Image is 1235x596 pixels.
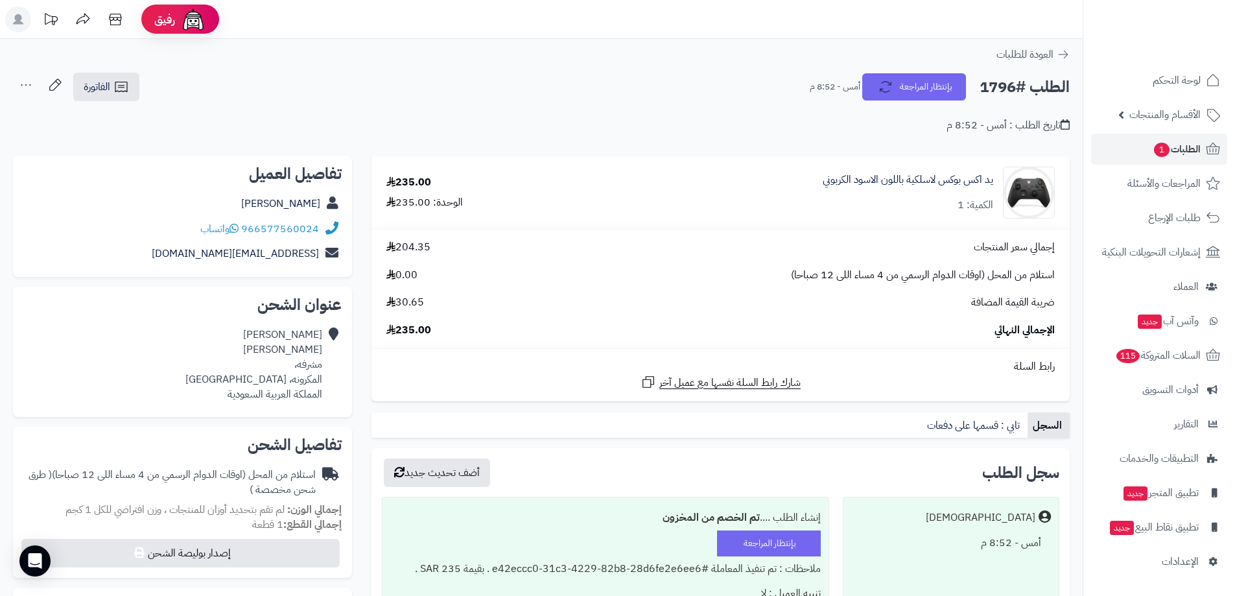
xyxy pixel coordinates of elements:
span: 204.35 [386,240,430,255]
a: الطلبات1 [1091,134,1227,165]
div: ملاحظات : تم تنفيذ المعاملة #e42eccc0-31c3-4229-82b8-28d6fe2e6ee6 . بقيمة 235 SAR . [390,556,820,582]
span: ضريبة القيمة المضافة [971,295,1055,310]
span: إجمالي سعر المنتجات [974,240,1055,255]
h2: الطلب #1796 [980,74,1070,101]
span: 30.65 [386,295,424,310]
span: الإجمالي النهائي [994,323,1055,338]
div: بإنتظار المراجعة [717,530,821,556]
span: لوحة التحكم [1153,71,1201,89]
span: وآتس آب [1136,312,1199,330]
div: رابط السلة [377,359,1064,374]
button: أضف تحديث جديد [384,459,490,487]
span: جديد [1110,521,1134,535]
a: [EMAIL_ADDRESS][DOMAIN_NAME] [152,246,319,261]
a: الإعدادات [1091,546,1227,577]
a: واتساب [200,221,239,237]
span: تطبيق المتجر [1122,484,1199,502]
span: 1 [1154,143,1170,157]
a: التطبيقات والخدمات [1091,443,1227,474]
span: العودة للطلبات [996,47,1053,62]
img: 1669903115-61X3uV04ztL._SL1500_-90x90.jpg [1004,167,1054,219]
h2: تفاصيل الشحن [23,437,342,453]
span: التطبيقات والخدمات [1120,449,1199,468]
button: بإنتظار المراجعة [862,73,966,101]
span: ( طرق شحن مخصصة ) [29,467,316,497]
h3: سجل الطلب [982,465,1059,481]
a: أدوات التسويق [1091,374,1227,405]
span: تطبيق نقاط البيع [1109,518,1199,536]
a: تطبيق نقاط البيعجديد [1091,512,1227,543]
span: لم تقم بتحديد أوزان للمنتجات ، وزن افتراضي للكل 1 كجم [65,502,285,518]
span: المراجعات والأسئلة [1127,174,1201,193]
span: جديد [1138,315,1162,329]
span: الطلبات [1153,140,1201,158]
span: العملاء [1173,278,1199,296]
div: أمس - 8:52 م [851,530,1051,556]
span: 115 [1116,349,1140,363]
a: [PERSON_NAME] [241,196,320,211]
a: لوحة التحكم [1091,65,1227,96]
span: جديد [1123,486,1147,501]
a: العودة للطلبات [996,47,1070,62]
a: تحديثات المنصة [34,6,67,36]
small: 1 قطعة [252,517,342,532]
div: [PERSON_NAME] [PERSON_NAME] مشرفه، المكرونه، [GEOGRAPHIC_DATA] المملكة العربية السعودية [185,328,322,401]
div: الكمية: 1 [958,198,993,213]
h2: تفاصيل العميل [23,166,342,182]
span: إشعارات التحويلات البنكية [1102,243,1201,261]
button: إصدار بوليصة الشحن [21,539,340,567]
span: الأقسام والمنتجات [1129,106,1201,124]
b: تم الخصم من المخزون [663,510,760,525]
span: طلبات الإرجاع [1148,209,1201,227]
a: تابي : قسمها على دفعات [922,412,1028,438]
a: السلات المتروكة115 [1091,340,1227,371]
a: يد اكس بوكس لاسلكية باللون الاسود الكربوني [823,173,993,187]
span: 235.00 [386,323,431,338]
div: إنشاء الطلب .... [390,505,820,530]
div: تاريخ الطلب : أمس - 8:52 م [947,118,1070,133]
a: شارك رابط السلة نفسها مع عميل آخر [641,374,801,390]
a: التقارير [1091,409,1227,440]
h2: عنوان الشحن [23,297,342,313]
span: استلام من المحل (اوقات الدوام الرسمي من 4 مساء اللى 12 صباحا) [791,268,1055,283]
span: الفاتورة [84,79,110,95]
a: المراجعات والأسئلة [1091,168,1227,199]
a: السجل [1028,412,1070,438]
div: استلام من المحل (اوقات الدوام الرسمي من 4 مساء اللى 12 صباحا) [23,468,316,497]
div: 235.00 [386,175,431,190]
strong: إجمالي القطع: [283,517,342,532]
a: طلبات الإرجاع [1091,202,1227,233]
small: أمس - 8:52 م [810,80,860,93]
span: التقارير [1174,415,1199,433]
a: 966577560024 [241,221,319,237]
div: Open Intercom Messenger [19,545,51,577]
span: 0.00 [386,268,418,283]
span: السلات المتروكة [1115,346,1201,364]
div: [DEMOGRAPHIC_DATA] [926,510,1035,525]
a: إشعارات التحويلات البنكية [1091,237,1227,268]
a: الفاتورة [73,73,139,101]
strong: إجمالي الوزن: [287,502,342,518]
span: الإعدادات [1162,553,1199,571]
img: ai-face.png [180,6,206,32]
span: أدوات التسويق [1142,381,1199,399]
a: العملاء [1091,271,1227,302]
div: الوحدة: 235.00 [386,195,463,210]
span: رفيق [154,12,175,27]
a: تطبيق المتجرجديد [1091,477,1227,508]
span: شارك رابط السلة نفسها مع عميل آخر [659,375,801,390]
a: وآتس آبجديد [1091,305,1227,337]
